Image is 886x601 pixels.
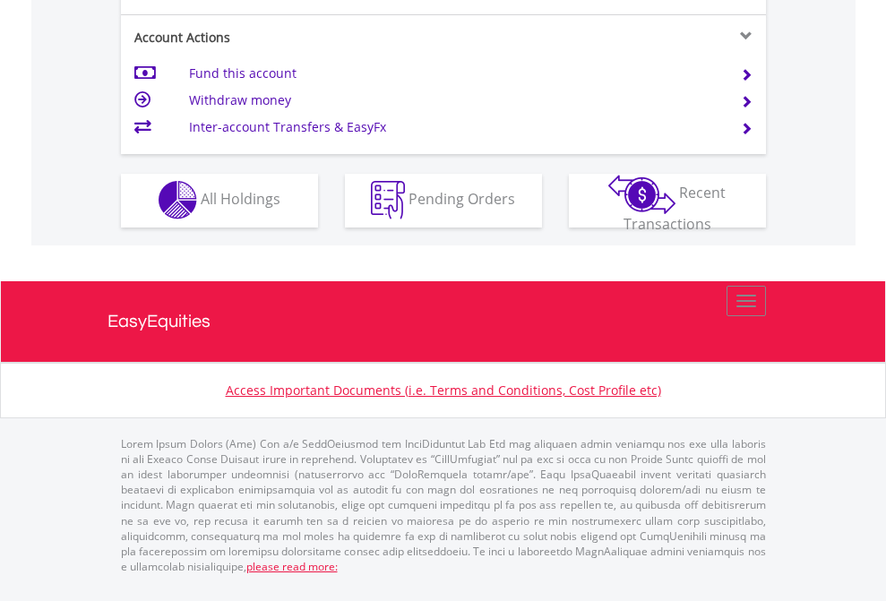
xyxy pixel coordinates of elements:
[121,29,443,47] div: Account Actions
[345,174,542,228] button: Pending Orders
[246,559,338,574] a: please read more:
[121,436,766,574] p: Lorem Ipsum Dolors (Ame) Con a/e SeddOeiusmod tem InciDiduntut Lab Etd mag aliquaen admin veniamq...
[108,281,779,362] a: EasyEquities
[189,114,718,141] td: Inter-account Transfers & EasyFx
[371,181,405,219] img: pending_instructions-wht.png
[569,174,766,228] button: Recent Transactions
[189,87,718,114] td: Withdraw money
[608,175,675,214] img: transactions-zar-wht.png
[159,181,197,219] img: holdings-wht.png
[624,183,727,234] span: Recent Transactions
[121,174,318,228] button: All Holdings
[226,382,661,399] a: Access Important Documents (i.e. Terms and Conditions, Cost Profile etc)
[409,189,515,209] span: Pending Orders
[189,60,718,87] td: Fund this account
[201,189,280,209] span: All Holdings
